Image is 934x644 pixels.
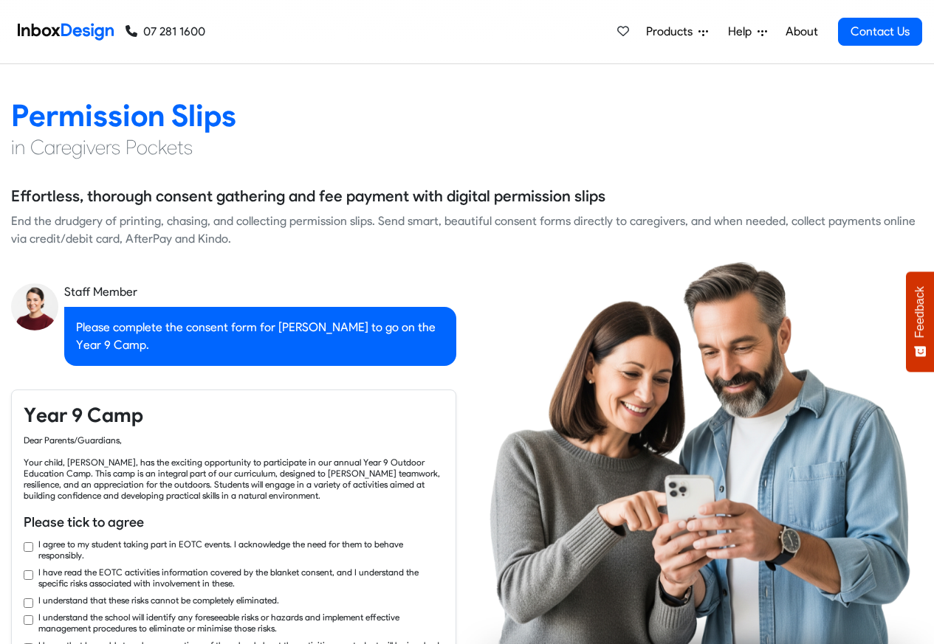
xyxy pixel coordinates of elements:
[913,286,927,338] span: Feedback
[24,402,444,429] h4: Year 9 Camp
[781,17,822,46] a: About
[722,17,773,46] a: Help
[640,17,714,46] a: Products
[728,23,758,41] span: Help
[11,97,923,134] h2: Permission Slips
[64,283,456,301] div: Staff Member
[38,567,444,589] label: I have read the EOTC activities information covered by the blanket consent, and I understand the ...
[906,271,934,372] button: Feedback - Show survey
[11,134,923,161] h4: in Caregivers Pockets
[38,612,444,634] label: I understand the school will identify any foreseeable risks or hazards and implement effective ma...
[11,212,923,248] div: End the drudgery of printing, chasing, and collecting permission slips. Send smart, beautiful con...
[11,185,605,207] h5: Effortless, thorough consent gathering and fee payment with digital permission slips
[38,539,444,561] label: I agree to my student taking part in EOTC events. I acknowledge the need for them to behave respo...
[24,513,444,532] h6: Please tick to agree
[38,595,279,606] label: I understand that these risks cannot be completely eliminated.
[24,434,444,501] div: Dear Parents/Guardians, Your child, [PERSON_NAME], has the exciting opportunity to participate in...
[838,18,922,46] a: Contact Us
[64,307,456,366] div: Please complete the consent form for [PERSON_NAME] to go on the Year 9 Camp.
[126,23,205,41] a: 07 281 1600
[11,283,58,330] img: staff_avatar.png
[646,23,698,41] span: Products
